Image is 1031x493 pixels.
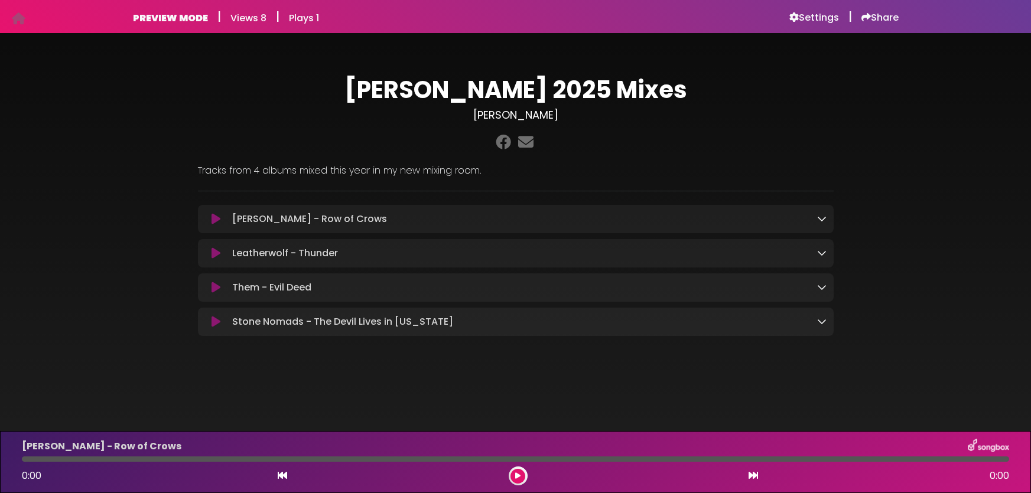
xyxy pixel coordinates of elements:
p: Leatherwolf - Thunder [232,246,338,260]
h6: Plays 1 [289,12,319,24]
h6: PREVIEW MODE [133,12,208,24]
p: Stone Nomads - The Devil Lives in [US_STATE] [232,315,453,329]
a: Settings [789,12,839,24]
p: Tracks from 4 albums mixed this year in my new mixing room. [198,164,834,178]
a: Share [861,12,899,24]
h1: [PERSON_NAME] 2025 Mixes [198,76,834,104]
h5: | [276,9,279,24]
h6: Views 8 [230,12,266,24]
h5: | [217,9,221,24]
h3: [PERSON_NAME] [198,109,834,122]
p: Them - Evil Deed [232,280,311,295]
h5: | [848,9,852,24]
p: [PERSON_NAME] - Row of Crows [232,212,387,226]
